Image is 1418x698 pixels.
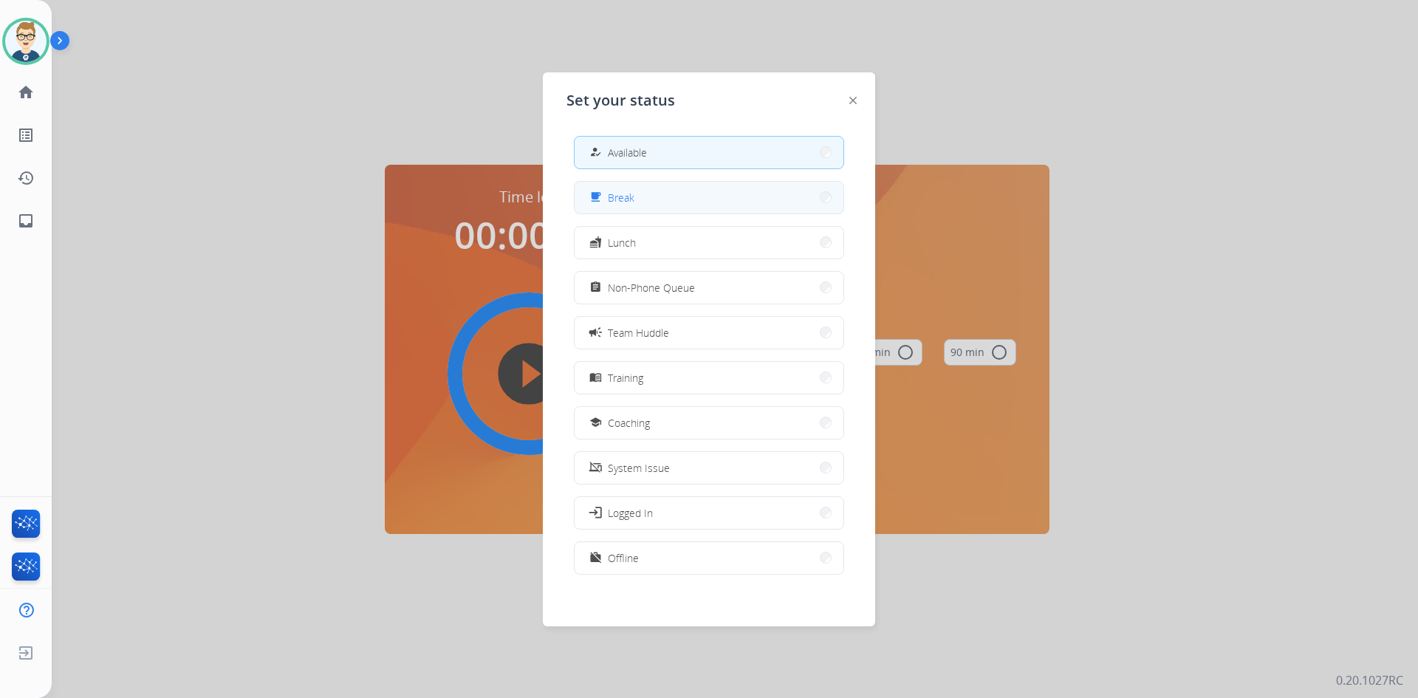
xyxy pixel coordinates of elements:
mat-icon: inbox [17,212,35,230]
span: Non-Phone Queue [608,280,695,295]
button: Coaching [575,407,843,439]
span: Coaching [608,415,650,431]
mat-icon: home [17,83,35,101]
span: Logged In [608,505,653,521]
button: Team Huddle [575,317,843,349]
button: Logged In [575,497,843,529]
span: Available [608,145,647,160]
mat-icon: school [589,417,602,429]
span: Offline [608,550,639,566]
mat-icon: campaign [588,325,603,340]
mat-icon: login [588,505,603,520]
mat-icon: history [17,169,35,187]
span: Lunch [608,235,636,250]
span: Break [608,190,634,205]
mat-icon: phonelink_off [589,462,602,474]
button: Offline [575,542,843,574]
mat-icon: free_breakfast [589,191,602,204]
span: System Issue [608,460,670,476]
img: avatar [5,21,47,62]
mat-icon: menu_book [589,372,602,384]
button: Lunch [575,227,843,259]
p: 0.20.1027RC [1336,671,1403,689]
button: Available [575,137,843,168]
span: Training [608,370,643,386]
mat-icon: work_off [589,552,602,564]
img: close-button [849,97,857,104]
mat-icon: fastfood [589,236,602,249]
mat-icon: how_to_reg [589,146,602,159]
span: Team Huddle [608,325,669,341]
mat-icon: assignment [589,281,602,294]
button: Non-Phone Queue [575,272,843,304]
button: Training [575,362,843,394]
mat-icon: list_alt [17,126,35,144]
span: Set your status [566,90,675,111]
button: System Issue [575,452,843,484]
button: Break [575,182,843,213]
